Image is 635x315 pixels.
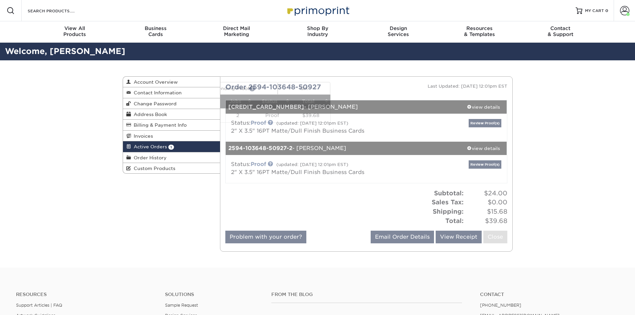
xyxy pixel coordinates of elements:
a: Invoices [123,131,220,141]
a: Email Order Details [371,231,434,243]
div: Products [34,25,115,37]
span: Address Book [131,112,167,117]
a: Resources& Templates [439,21,520,43]
a: View AllProducts [34,21,115,43]
a: Billing & Payment Info [123,120,220,130]
div: Services [358,25,439,37]
a: Review Proof(s) [469,160,501,169]
strong: Subtotal: [434,189,464,197]
a: Proof [251,161,266,167]
a: Contact Information [123,87,220,98]
div: & Templates [439,25,520,37]
input: SEARCH PRODUCTS..... [27,7,92,15]
span: $15.68 [466,207,507,216]
div: Status: [226,119,413,135]
span: $39.68 [466,216,507,226]
div: - [PERSON_NAME] [226,100,460,114]
span: Shop By [277,25,358,31]
div: - [PERSON_NAME] [226,142,460,155]
span: Contact Information [131,90,182,95]
td: 2 [222,108,253,122]
span: 2" X 3.5" 16PT Matte/Dull Finish Business Cards [231,128,364,134]
a: Address Book [123,109,220,120]
strong: 2594-103648-50927-2 [228,145,292,151]
div: Order 2594-103648-50927 [220,82,366,92]
a: Change Password [123,98,220,109]
th: Jobs [222,95,253,108]
a: Contact& Support [520,21,601,43]
span: 2" X 3.5" 16PT Matte/Dull Finish Business Cards [231,169,364,175]
small: (updated: [DATE] 12:01pm EST) [276,162,348,167]
a: BusinessCards [115,21,196,43]
span: Active Orders [131,144,167,149]
strong: Total: [445,217,464,224]
div: Industry [277,25,358,37]
h4: Resources [16,292,155,297]
div: Status: [226,160,413,176]
small: (updated: [DATE] 12:01pm EST) [276,121,348,126]
span: Custom Products [131,166,175,171]
div: view details [460,104,507,110]
img: Primoprint [284,3,351,18]
a: Contact [480,292,619,297]
span: MY CART [585,8,604,14]
a: view details [460,100,507,114]
span: Order History [131,155,167,160]
span: $24.00 [466,189,507,198]
h4: Solutions [165,292,261,297]
a: Shop ByIndustry [277,21,358,43]
strong: [CREDIT_CARD_NUMBER] [228,104,304,110]
h4: From the Blog [271,292,462,297]
a: Proof [251,120,266,126]
a: DesignServices [358,21,439,43]
a: [PHONE_NUMBER] [480,303,521,308]
span: Account Overview [131,79,178,85]
span: Change Password [131,101,177,106]
a: Account Overview [123,77,220,87]
a: Active Orders 1 [123,141,220,152]
a: Order History [123,152,220,163]
a: Close [483,231,507,243]
span: Direct Mail [196,25,277,31]
span: Contact [520,25,601,31]
span: View All [34,25,115,31]
a: Problem with your order? [225,231,306,243]
small: Last Updated: [DATE] 12:01pm EST [428,84,507,89]
span: Invoices [131,133,153,139]
a: Custom Products [123,163,220,173]
strong: Shipping: [433,208,464,215]
div: view details [460,145,507,152]
div: Cards [115,25,196,37]
a: View Receipt [436,231,482,243]
span: Resources [439,25,520,31]
span: 0 [605,8,608,13]
a: Review Proof(s) [469,119,501,127]
a: view details [460,142,507,155]
div: Marketing [196,25,277,37]
span: Business [115,25,196,31]
span: Design [358,25,439,31]
a: Direct MailMarketing [196,21,277,43]
a: Support Articles | FAQ [16,303,62,308]
strong: Sales Tax: [432,198,464,206]
span: Billing & Payment Info [131,122,187,128]
span: 1 [168,145,174,150]
span: $0.00 [466,198,507,207]
div: & Support [520,25,601,37]
a: Sample Request [165,303,198,308]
